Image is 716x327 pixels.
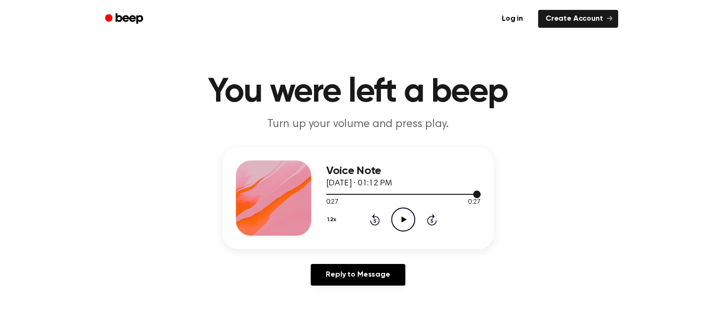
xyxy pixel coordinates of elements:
span: 0:27 [468,198,480,207]
a: Log in [492,8,532,30]
h3: Voice Note [326,165,481,177]
span: 0:27 [326,198,338,207]
a: Reply to Message [311,264,405,286]
span: [DATE] · 01:12 PM [326,179,392,188]
a: Beep [98,10,152,28]
h1: You were left a beep [117,75,599,109]
a: Create Account [538,10,618,28]
button: 1.2x [326,212,340,228]
p: Turn up your volume and press play. [177,117,539,132]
